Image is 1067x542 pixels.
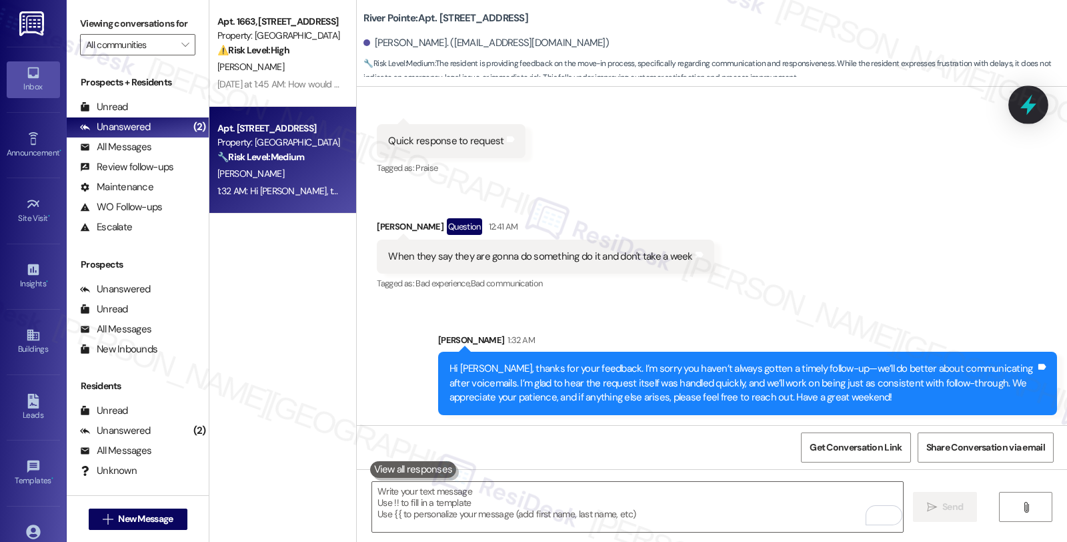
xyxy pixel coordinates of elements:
div: [DATE] at 1:45 AM: How would I know. It's somewhere in the attic. [217,78,464,90]
span: • [51,474,53,483]
div: Apt. 1663, [STREET_ADDRESS] [217,15,341,29]
strong: ⚠️ Risk Level: High [217,44,289,56]
span: • [48,212,50,221]
div: Unanswered [80,424,151,438]
a: Templates • [7,455,60,491]
div: When they say they are gonna do something do it and don't take a week [388,250,692,264]
div: Property: [GEOGRAPHIC_DATA] [217,29,341,43]
div: Apt. [STREET_ADDRESS] [217,121,341,135]
div: All Messages [80,444,151,458]
strong: 🔧 Risk Level: Medium [217,151,304,163]
span: Send [942,500,963,514]
div: [PERSON_NAME]. ([EMAIL_ADDRESS][DOMAIN_NAME]) [363,36,609,50]
div: New Inbounds [80,342,157,356]
i:  [927,502,937,513]
div: Escalate [80,220,132,234]
div: 1:32 AM [504,333,534,347]
div: Unanswered [80,120,151,134]
div: Unread [80,302,128,316]
div: Unanswered [80,282,151,296]
div: Prospects + Residents [67,75,209,89]
button: New Message [89,509,187,530]
span: • [46,277,48,286]
div: Unread [80,100,128,114]
div: Maintenance [80,180,153,194]
i:  [103,514,113,525]
span: Bad experience , [415,278,470,289]
div: Tagged as: [377,274,714,293]
button: Share Conversation via email [918,433,1054,463]
a: Inbox [7,61,60,97]
div: Hi [PERSON_NAME], thanks for your feedback. I’m sorry you haven’t always gotten a timely follow-u... [449,362,1036,404]
div: Unknown [80,464,137,478]
button: Get Conversation Link [801,433,910,463]
div: Question [447,218,482,235]
div: All Messages [80,140,151,154]
div: Quick response to request [388,134,503,148]
i:  [181,39,189,50]
span: • [59,146,61,156]
div: Residents [67,379,209,393]
div: [PERSON_NAME] [438,333,1057,352]
div: Unread [80,404,128,418]
div: (2) [190,117,209,138]
span: [PERSON_NAME] [217,61,284,73]
a: Leads [7,390,60,426]
span: New Message [118,512,173,526]
span: [PERSON_NAME] [217,168,284,180]
div: [PERSON_NAME] [377,218,714,240]
div: Property: [GEOGRAPHIC_DATA] [217,135,341,150]
img: ResiDesk Logo [19,11,47,36]
a: Buildings [7,324,60,360]
div: Prospects [67,258,209,272]
b: River Pointe: Apt. [STREET_ADDRESS] [363,11,528,25]
textarea: To enrich screen reader interactions, please activate Accessibility in Grammarly extension settings [372,482,903,532]
span: Get Conversation Link [810,441,902,455]
a: Insights • [7,258,60,294]
div: All Messages [80,322,151,336]
input: All communities [86,34,174,55]
div: WO Follow-ups [80,200,162,214]
div: Tagged as: [377,158,525,178]
i:  [1021,502,1031,513]
strong: 🔧 Risk Level: Medium [363,58,434,69]
span: Bad communication [471,278,543,289]
a: Site Visit • [7,193,60,229]
button: Send [913,492,978,522]
label: Viewing conversations for [80,13,195,34]
div: (2) [190,421,209,441]
span: Praise [415,162,437,174]
span: Share Conversation via email [926,441,1045,455]
div: 12:41 AM [485,220,518,234]
div: Review follow-ups [80,160,173,174]
span: : The resident is providing feedback on the move-in process, specifically regarding communication... [363,57,1067,85]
